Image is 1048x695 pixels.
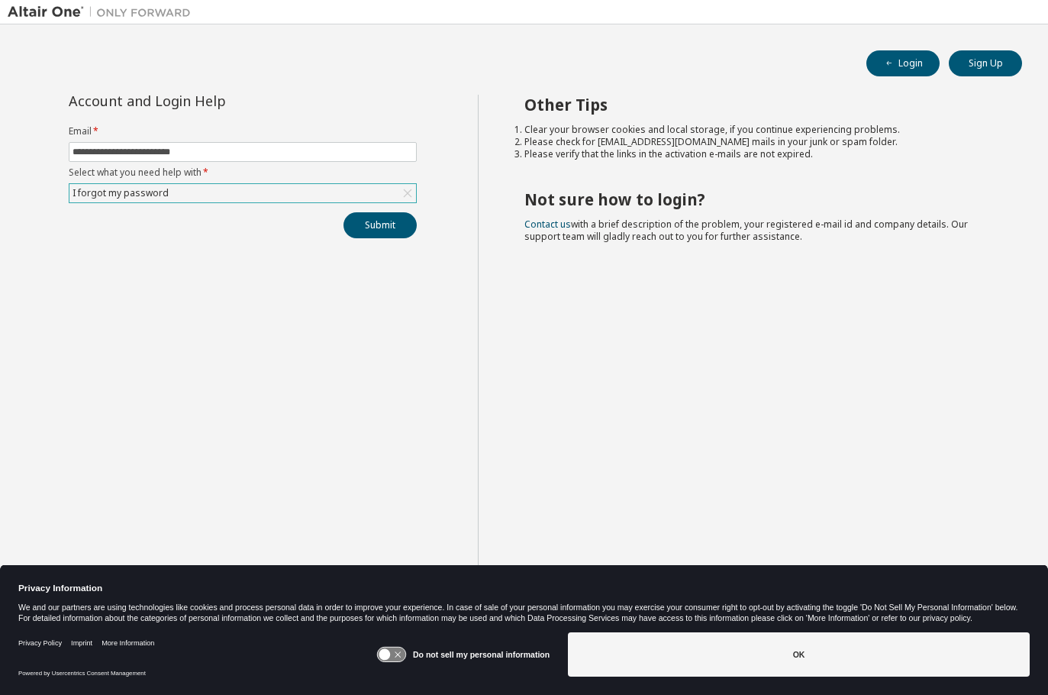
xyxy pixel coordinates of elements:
button: Login [866,50,940,76]
a: Contact us [524,218,571,231]
label: Email [69,125,417,137]
label: Select what you need help with [69,166,417,179]
li: Please verify that the links in the activation e-mails are not expired. [524,148,995,160]
h2: Not sure how to login? [524,189,995,209]
div: I forgot my password [69,184,416,202]
div: Account and Login Help [69,95,347,107]
li: Clear your browser cookies and local storage, if you continue experiencing problems. [524,124,995,136]
button: Submit [343,212,417,238]
button: Sign Up [949,50,1022,76]
h2: Other Tips [524,95,995,115]
div: I forgot my password [70,185,171,202]
span: with a brief description of the problem, your registered e-mail id and company details. Our suppo... [524,218,968,243]
li: Please check for [EMAIL_ADDRESS][DOMAIN_NAME] mails in your junk or spam folder. [524,136,995,148]
img: Altair One [8,5,198,20]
